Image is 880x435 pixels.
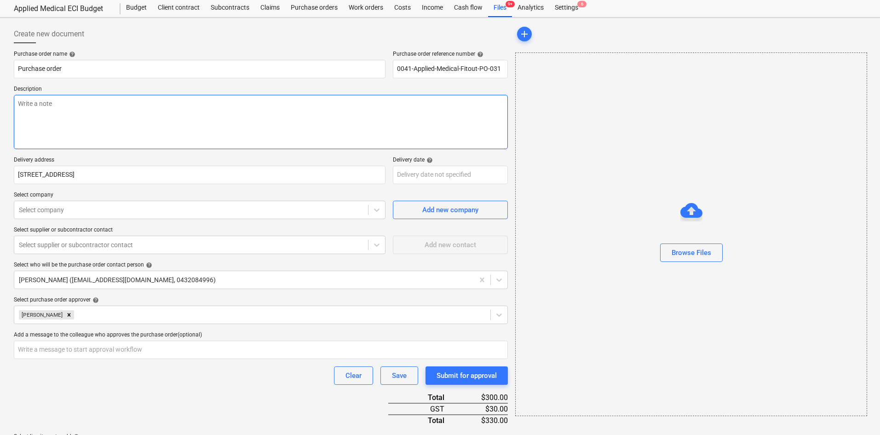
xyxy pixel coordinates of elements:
div: Select who will be the purchase order contact person [14,261,508,269]
div: Total [388,415,459,426]
p: Select company [14,191,385,201]
span: help [91,297,99,303]
div: [PERSON_NAME] [19,310,64,319]
span: help [475,51,483,58]
div: GST [388,403,459,415]
div: Browse Files [515,52,867,416]
input: Order number [393,60,508,78]
div: Submit for approval [437,370,497,382]
div: $300.00 [459,392,508,403]
div: Save [392,370,407,382]
button: Add new company [393,201,508,219]
div: $330.00 [459,415,508,426]
div: Clear [345,370,362,382]
button: Submit for approval [426,366,508,385]
span: Create new document [14,29,84,40]
div: $30.00 [459,403,508,415]
span: add [519,29,530,40]
div: Select purchase order approver [14,296,508,304]
input: Delivery date not specified [393,166,508,184]
div: Remove Rowan MacDonald [64,310,74,319]
iframe: Chat Widget [834,391,880,435]
button: Save [380,366,418,385]
button: Browse Files [660,244,723,262]
div: Add new company [422,204,478,216]
div: Delivery date [393,157,508,164]
div: Purchase order name [14,51,385,58]
input: Write a message to start approval workflow [14,341,508,359]
div: Purchase order reference number [393,51,508,58]
div: Add a message to the colleague who approves the purchase order (optional) [14,331,508,339]
p: Description [14,86,508,95]
span: help [425,157,433,163]
p: Select supplier or subcontractor contact [14,226,385,236]
input: Document name [14,60,385,78]
button: Clear [334,366,373,385]
span: help [67,51,75,58]
div: Total [388,392,459,403]
input: Delivery address [14,166,385,184]
span: 9+ [506,1,515,7]
div: Applied Medical ECI Budget [14,4,109,14]
span: help [144,262,152,268]
div: Browse Files [672,247,711,259]
p: Delivery address [14,157,385,166]
span: 6 [577,1,587,7]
